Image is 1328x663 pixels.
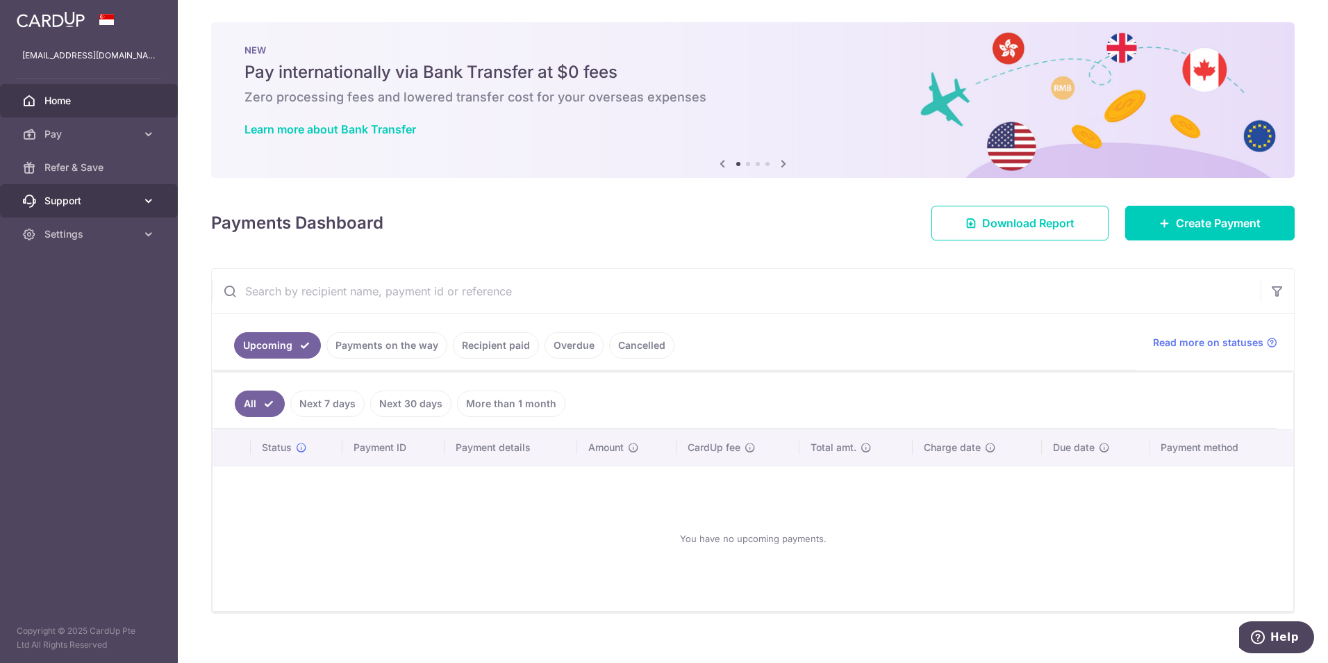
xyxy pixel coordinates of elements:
span: Pay [44,127,136,141]
span: Read more on statuses [1153,336,1263,350]
span: Home [44,94,136,108]
span: Charge date [924,441,981,455]
span: Support [44,194,136,208]
span: Settings [44,227,136,241]
h4: Payments Dashboard [211,211,383,236]
th: Payment method [1149,429,1293,466]
div: You have no upcoming payments. [229,477,1277,600]
span: Amount [588,441,624,455]
a: Learn more about Bank Transfer [244,122,416,136]
a: Next 7 days [290,391,365,417]
span: Download Report [982,215,1074,231]
a: Payments on the way [326,332,447,359]
span: Create Payment [1176,215,1261,231]
a: Create Payment [1125,206,1295,240]
a: Recipient paid [453,332,539,359]
a: Download Report [931,206,1109,240]
a: Upcoming [234,332,321,359]
img: Bank transfer banner [211,22,1295,178]
iframe: Opens a widget where you can find more information [1239,621,1314,656]
th: Payment ID [342,429,445,466]
a: All [235,391,285,417]
p: NEW [244,44,1261,56]
a: Read more on statuses [1153,336,1277,350]
span: Due date [1053,441,1095,455]
span: Refer & Save [44,161,136,174]
a: Cancelled [609,332,674,359]
a: More than 1 month [457,391,565,417]
th: Payment details [445,429,577,466]
a: Overdue [545,332,604,359]
img: CardUp [17,11,85,28]
a: Next 30 days [370,391,451,417]
span: Total amt. [811,441,856,455]
h5: Pay internationally via Bank Transfer at $0 fees [244,61,1261,83]
h6: Zero processing fees and lowered transfer cost for your overseas expenses [244,89,1261,106]
p: [EMAIL_ADDRESS][DOMAIN_NAME] [22,49,156,63]
span: CardUp fee [688,441,740,455]
span: Status [262,441,292,455]
input: Search by recipient name, payment id or reference [212,269,1261,313]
